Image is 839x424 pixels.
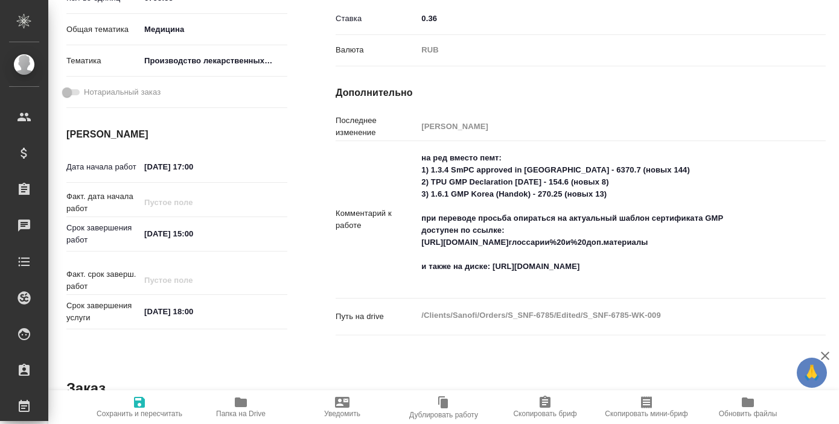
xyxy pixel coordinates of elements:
span: Папка на Drive [216,410,266,418]
span: Скопировать бриф [513,410,576,418]
button: 🙏 [797,358,827,388]
p: Срок завершения услуги [66,300,140,324]
div: Медицина [140,19,287,40]
p: Общая тематика [66,24,140,36]
input: ✎ Введи что-нибудь [140,303,246,320]
button: Скопировать мини-бриф [596,390,697,424]
span: Дублировать работу [409,411,478,419]
p: Последнее изменение [336,115,417,139]
input: ✎ Введи что-нибудь [140,225,246,242]
h4: [PERSON_NAME] [66,127,287,142]
h2: Заказ [66,379,106,398]
button: Уведомить [292,390,393,424]
span: Уведомить [324,410,360,418]
h4: Дополнительно [336,86,826,100]
div: RUB [417,40,785,60]
p: Валюта [336,44,417,56]
p: Факт. дата начала работ [66,191,140,215]
button: Папка на Drive [190,390,292,424]
input: ✎ Введи что-нибудь [140,158,246,176]
p: Тематика [66,55,140,67]
p: Ставка [336,13,417,25]
textarea: на ред вместо пемт: 1) 1.3.4 SmPC approved in [GEOGRAPHIC_DATA] - 6370.7 (новых 144) 2) TPU GMP D... [417,148,785,289]
span: 🙏 [802,360,822,385]
input: ✎ Введи что-нибудь [417,10,785,27]
button: Дублировать работу [393,390,494,424]
button: Обновить файлы [697,390,799,424]
p: Комментарий к работе [336,207,417,232]
p: Срок завершения работ [66,222,140,246]
input: Пустое поле [417,118,785,135]
span: Скопировать мини-бриф [605,410,687,418]
p: Путь на drive [336,311,417,323]
input: Пустое поле [140,194,246,211]
p: Дата начала работ [66,161,140,173]
button: Сохранить и пересчитать [89,390,190,424]
span: Нотариальный заказ [84,86,161,98]
div: Производство лекарственных препаратов [140,51,287,71]
span: Сохранить и пересчитать [97,410,182,418]
input: Пустое поле [140,271,246,289]
p: Факт. срок заверш. работ [66,268,140,293]
textarea: /Clients/Sanofi/Orders/S_SNF-6785/Edited/S_SNF-6785-WK-009 [417,305,785,326]
button: Скопировать бриф [494,390,596,424]
span: Обновить файлы [719,410,777,418]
